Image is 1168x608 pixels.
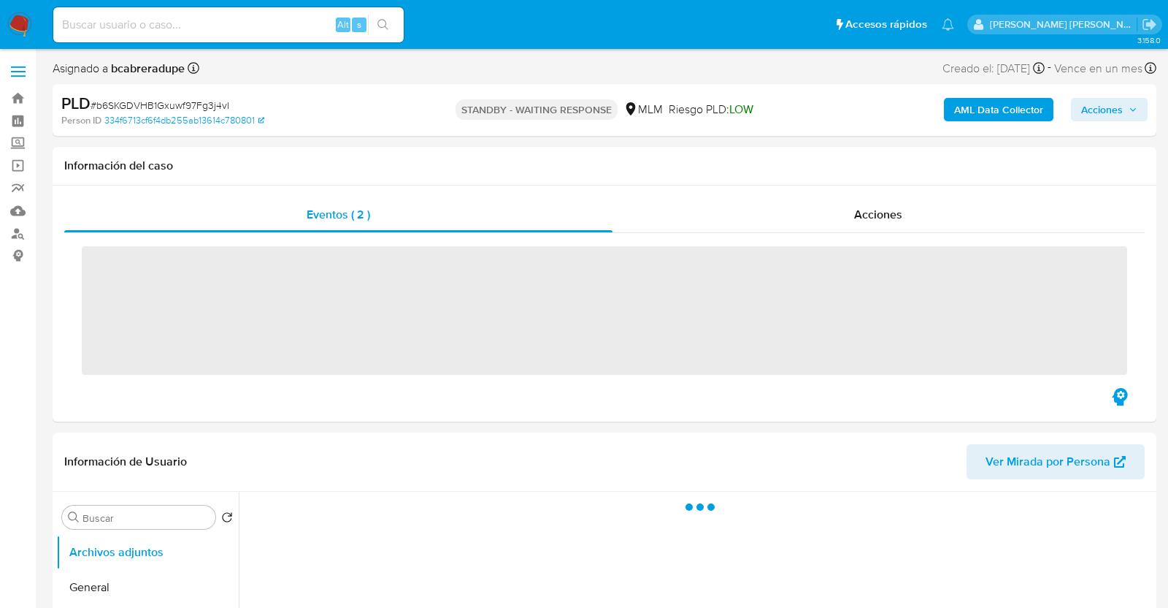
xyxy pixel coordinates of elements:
[104,114,264,127] a: 334f6713cf6f4db255ab13614c780801
[91,98,229,113] span: # b6SKGDVHB1Gxuwf97Fg3j4vI
[854,206,902,223] span: Acciones
[729,101,753,118] span: LOW
[108,60,185,77] b: bcabreradupe
[942,58,1045,78] div: Creado el: [DATE]
[53,15,404,34] input: Buscar usuario o caso...
[337,18,349,31] span: Alt
[623,102,663,118] div: MLM
[845,17,927,32] span: Accesos rápidos
[53,61,185,77] span: Asignado a
[1054,61,1142,77] span: Vence en un mes
[1071,98,1148,121] button: Acciones
[942,18,954,31] a: Notificaciones
[985,444,1110,479] span: Ver Mirada por Persona
[368,15,398,35] button: search-icon
[1142,17,1157,32] a: Salir
[82,512,210,525] input: Buscar
[1048,58,1051,78] span: -
[357,18,361,31] span: s
[56,535,239,570] button: Archivos adjuntos
[990,18,1137,31] p: baltazar.cabreradupeyron@mercadolibre.com.mx
[61,91,91,115] b: PLD
[944,98,1053,121] button: AML Data Collector
[669,102,753,118] span: Riesgo PLD:
[68,512,80,523] button: Buscar
[1081,98,1123,121] span: Acciones
[82,246,1127,375] span: ‌
[56,570,239,605] button: General
[61,114,101,127] b: Person ID
[64,455,187,469] h1: Información de Usuario
[456,99,618,120] p: STANDBY - WAITING RESPONSE
[967,444,1145,479] button: Ver Mirada por Persona
[64,159,1145,173] h1: Información del caso
[307,206,370,223] span: Eventos ( 2 )
[221,512,233,528] button: Volver al orden por defecto
[954,98,1043,121] b: AML Data Collector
